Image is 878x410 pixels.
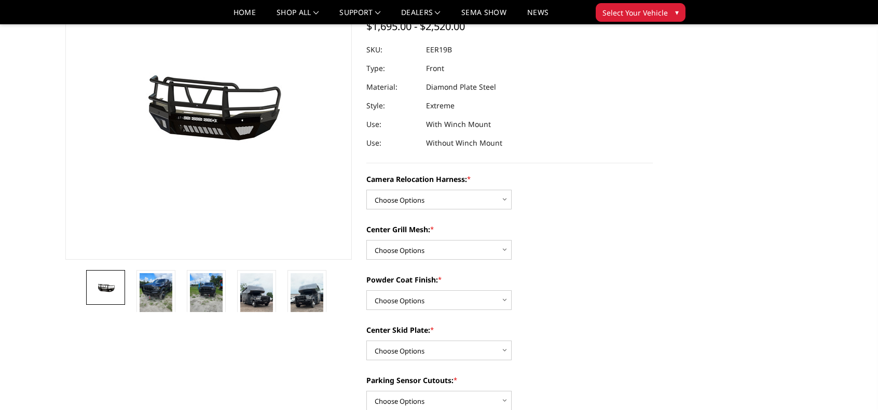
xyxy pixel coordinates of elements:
dt: Type: [366,59,418,78]
a: SEMA Show [461,9,506,24]
label: Camera Relocation Harness: [366,174,653,185]
label: Center Skid Plate: [366,324,653,335]
img: 2019-2026 Ram 2500-3500 - T2 Series - Extreme Front Bumper (receiver or winch) [291,273,323,331]
span: $1,695.00 - $2,520.00 [366,19,465,33]
label: Parking Sensor Cutouts: [366,375,653,386]
dd: Without Winch Mount [426,134,502,152]
label: Center Grill Mesh: [366,224,653,235]
dd: Diamond Plate Steel [426,78,496,96]
img: 2019-2026 Ram 2500-3500 - T2 Series - Extreme Front Bumper (receiver or winch) [89,280,122,295]
dt: Use: [366,134,418,152]
dd: Extreme [426,96,455,115]
a: Dealers [401,9,441,24]
img: 2019-2026 Ram 2500-3500 - T2 Series - Extreme Front Bumper (receiver or winch) [240,273,273,331]
dd: EER19B [426,40,452,59]
dd: Front [426,59,444,78]
a: News [527,9,548,24]
dd: With Winch Mount [426,115,491,134]
a: shop all [277,9,319,24]
dt: Material: [366,78,418,96]
a: Support [339,9,380,24]
dt: Style: [366,96,418,115]
span: ▾ [675,7,679,18]
span: Select Your Vehicle [602,7,668,18]
button: Select Your Vehicle [596,3,685,22]
dt: Use: [366,115,418,134]
img: 2019-2026 Ram 2500-3500 - T2 Series - Extreme Front Bumper (receiver or winch) [190,273,223,317]
a: Home [234,9,256,24]
label: Powder Coat Finish: [366,274,653,285]
img: 2019-2026 Ram 2500-3500 - T2 Series - Extreme Front Bumper (receiver or winch) [140,273,172,317]
dt: SKU: [366,40,418,59]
